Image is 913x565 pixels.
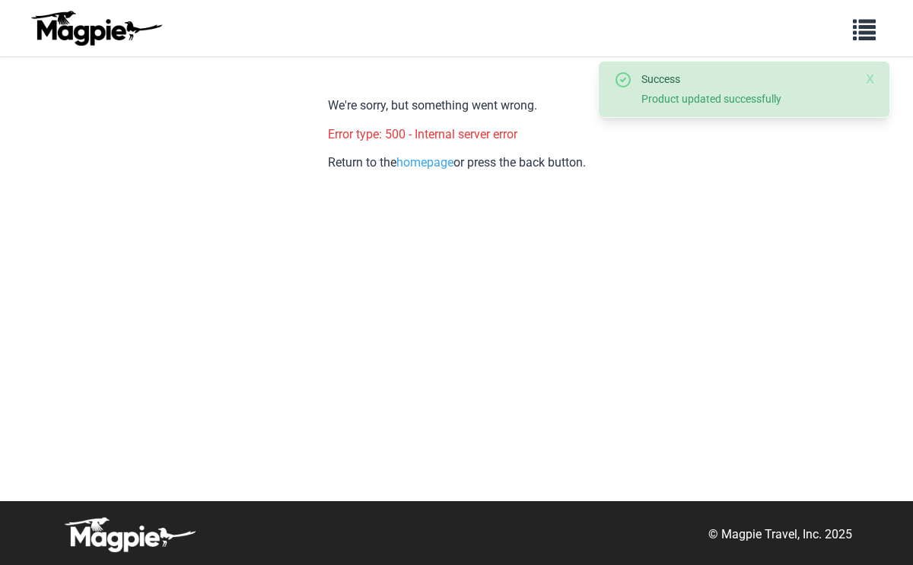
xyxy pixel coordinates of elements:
div: Success [641,71,846,87]
button: Close [866,71,874,89]
p: We're sorry, but something went wrong. [328,96,586,116]
div: Product updated successfully [641,90,846,107]
a: homepage [396,155,453,170]
img: logo-white-d94fa1abed81b67a048b3d0f0ab5b955.png [61,516,198,553]
img: logo-ab69f6fb50320c5b225c76a69d11143b.png [27,10,164,46]
p: Return to the or press the back button. [328,153,586,173]
p: Error type: 500 - Internal server error [328,125,586,144]
p: © Magpie Travel, Inc. 2025 [708,525,852,544]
